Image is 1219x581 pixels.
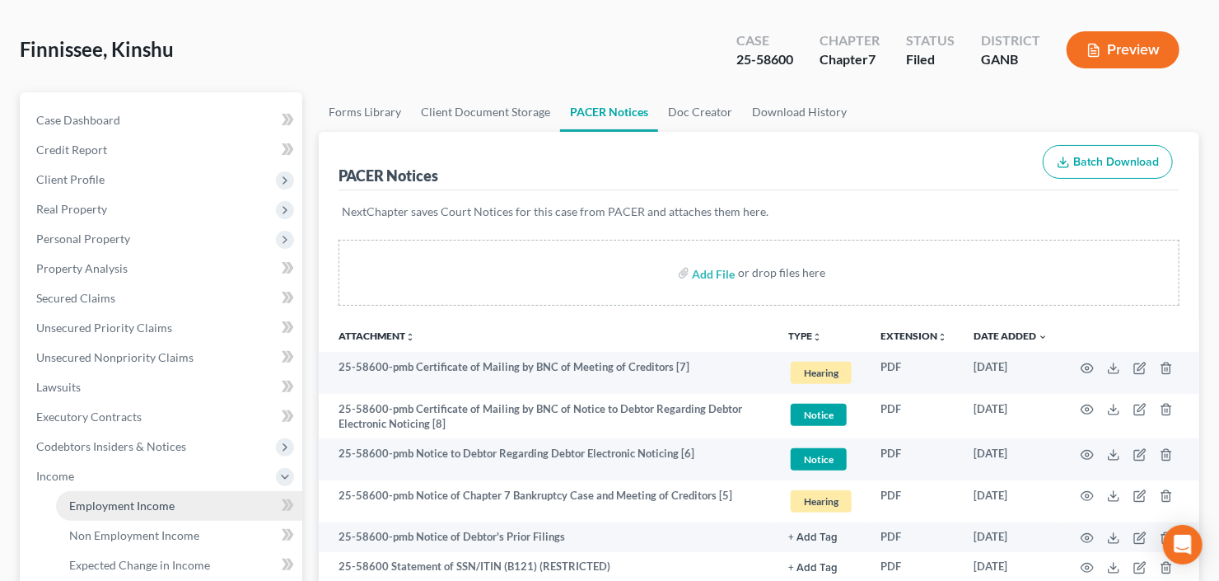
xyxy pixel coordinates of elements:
div: Chapter [820,31,880,50]
td: 25-58600-pmb Notice to Debtor Regarding Debtor Electronic Noticing [6] [319,438,775,480]
span: Unsecured Nonpriority Claims [36,350,194,364]
span: Lawsuits [36,380,81,394]
div: or drop files here [739,265,826,281]
a: Unsecured Nonpriority Claims [23,343,302,372]
a: Lawsuits [23,372,302,402]
div: 25-58600 [736,50,793,69]
a: Employment Income [56,491,302,521]
a: Download History [742,92,857,132]
td: 25-58600-pmb Notice of Debtor's Prior Filings [319,522,775,552]
td: 25-58600-pmb Notice of Chapter 7 Bankruptcy Case and Meeting of Creditors [5] [319,480,775,522]
div: Chapter [820,50,880,69]
td: PDF [867,522,960,552]
span: Executory Contracts [36,410,142,424]
div: District [981,31,1040,50]
span: Hearing [791,490,852,513]
a: Forms Library [319,92,411,132]
span: Secured Claims [36,291,115,305]
td: 25-58600-pmb Certificate of Mailing by BNC of Notice to Debtor Regarding Debtor Electronic Notici... [319,394,775,439]
span: Real Property [36,202,107,216]
a: Extensionunfold_more [880,330,947,342]
div: Status [906,31,955,50]
span: Notice [791,404,847,426]
button: Batch Download [1043,145,1173,180]
td: PDF [867,438,960,480]
a: Attachmentunfold_more [339,330,415,342]
a: Secured Claims [23,283,302,313]
td: [DATE] [960,352,1061,394]
span: Notice [791,448,847,471]
span: Credit Report [36,143,107,157]
a: Hearing [788,488,854,515]
a: Property Analysis [23,254,302,283]
button: + Add Tag [788,563,838,574]
span: Finnissee, Kinshu [20,37,174,61]
button: TYPEunfold_more [788,331,822,342]
td: [DATE] [960,480,1061,522]
span: Case Dashboard [36,113,120,127]
div: Filed [906,50,955,69]
a: Date Added expand_more [974,330,1048,342]
i: unfold_more [812,332,822,342]
a: Executory Contracts [23,402,302,432]
a: Hearing [788,359,854,387]
a: Unsecured Priority Claims [23,313,302,343]
i: unfold_more [937,332,947,342]
button: + Add Tag [788,532,838,543]
td: [DATE] [960,394,1061,439]
a: Case Dashboard [23,105,302,135]
a: Notice [788,401,854,429]
td: 25-58600-pmb Certificate of Mailing by BNC of Meeting of Creditors [7] [319,352,775,394]
div: Open Intercom Messenger [1163,525,1203,565]
td: PDF [867,480,960,522]
span: Personal Property [36,232,130,246]
span: Batch Download [1073,155,1159,169]
span: 7 [868,51,876,67]
span: Expected Change in Income [69,558,210,572]
td: [DATE] [960,522,1061,552]
a: + Add Tag [788,559,854,574]
p: NextChapter saves Court Notices for this case from PACER and attaches them here. [342,204,1176,220]
a: Non Employment Income [56,521,302,551]
i: expand_more [1038,332,1048,342]
a: Notice [788,446,854,473]
a: PACER Notices [560,92,658,132]
span: Unsecured Priority Claims [36,321,172,335]
a: Doc Creator [658,92,742,132]
span: Non Employment Income [69,528,199,542]
td: PDF [867,394,960,439]
button: Preview [1067,31,1179,68]
td: PDF [867,352,960,394]
td: [DATE] [960,438,1061,480]
div: PACER Notices [339,166,438,185]
a: Expected Change in Income [56,551,302,580]
span: Property Analysis [36,261,128,275]
span: Client Profile [36,172,105,186]
a: Client Document Storage [411,92,560,132]
span: Employment Income [69,499,175,513]
div: GANB [981,50,1040,69]
span: Income [36,469,74,483]
span: Hearing [791,362,852,384]
div: Case [736,31,793,50]
a: + Add Tag [788,529,854,545]
i: unfold_more [405,332,415,342]
span: Codebtors Insiders & Notices [36,439,186,453]
a: Credit Report [23,135,302,165]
